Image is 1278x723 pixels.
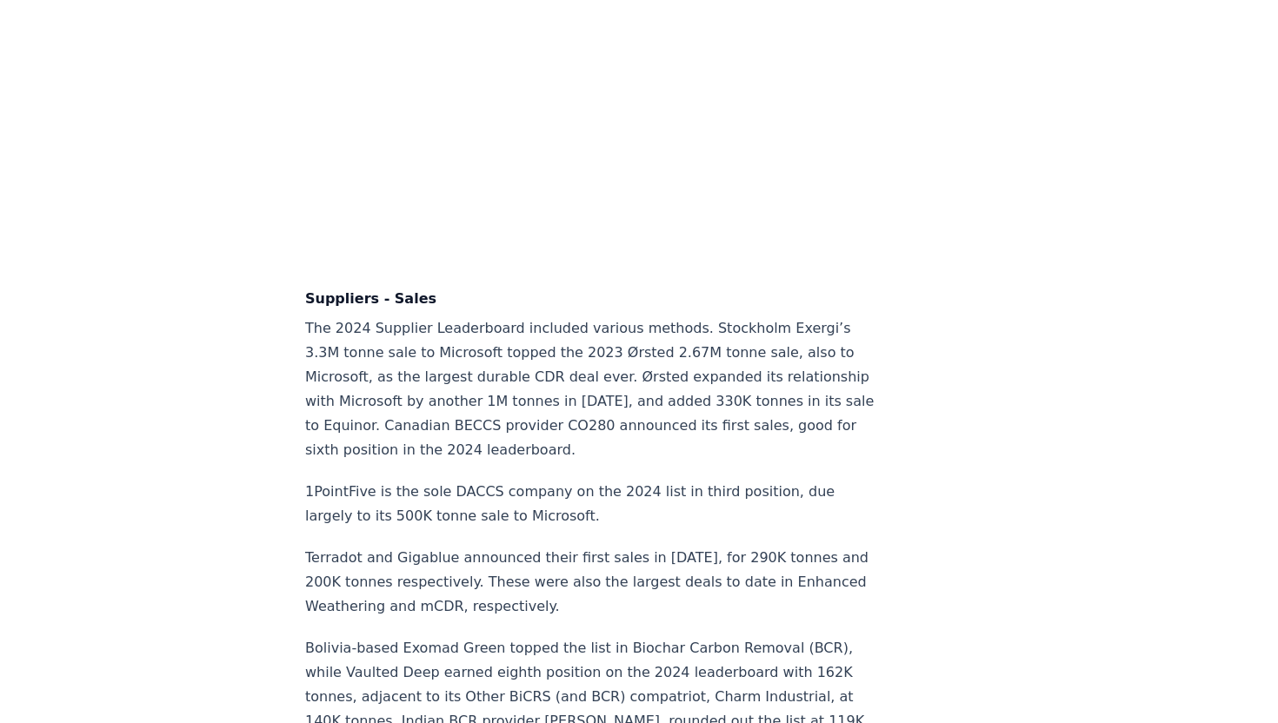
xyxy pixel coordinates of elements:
[305,546,881,619] p: Terradot and Gigablue announced their first sales in [DATE], for 290K tonnes and 200K tonnes resp...
[305,480,881,528] p: 1PointFive is the sole DACCS company on the 2024 list in third position, due largely to its 500K ...
[305,289,881,309] h4: Suppliers - Sales
[305,316,881,462] p: The 2024 Supplier Leaderboard included various methods. Stockholm Exergi’s 3.3M tonne sale to Mic...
